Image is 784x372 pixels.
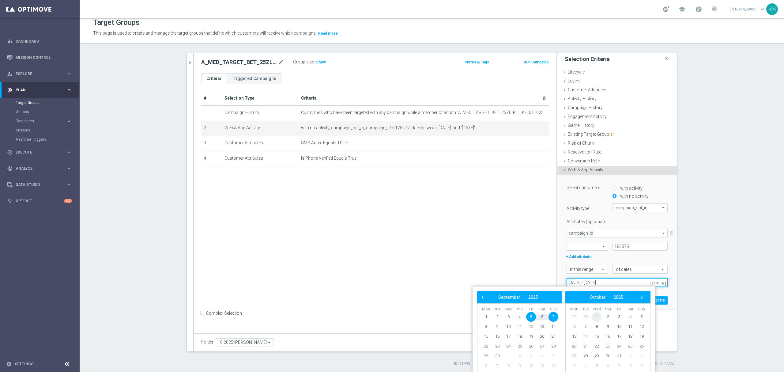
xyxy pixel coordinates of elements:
[590,295,605,300] span: October
[314,59,315,65] label: :
[16,107,79,116] div: Actions
[568,70,585,74] span: Lifecycle
[637,341,646,351] span: 26
[537,351,547,361] span: 4
[637,332,646,341] span: 19
[581,361,590,371] span: 4
[580,307,591,312] th: weekday
[16,137,64,142] a: Realtime Triggers
[7,71,66,77] div: Explore
[15,362,33,366] a: Settings
[301,156,356,161] span: Is Phone Verified Equals True
[591,307,602,312] th: weekday
[568,114,607,119] span: Engagement Activity
[503,341,513,351] span: 24
[187,59,193,65] i: chevron_right
[636,307,647,312] th: weekday
[592,322,601,332] span: 8
[625,307,636,312] th: weekday
[7,88,72,93] button: gps_fixed Plan keyboard_arrow_right
[759,6,766,13] span: keyboard_arrow_down
[492,341,502,351] span: 23
[537,322,547,332] span: 13
[16,49,72,66] a: Mission Control
[7,150,66,155] div: Execute
[16,119,72,123] button: Templates keyboard_arrow_right
[523,59,549,66] button: Run Campaign
[16,183,66,187] span: Data Studio
[515,322,525,332] span: 11
[592,351,601,361] span: 29
[537,332,547,341] span: 20
[492,322,502,332] span: 9
[16,167,66,170] span: Analyze
[526,322,536,332] span: 12
[479,293,558,301] bs-datepicker-navigation-view: ​ ​ ​
[66,149,72,155] i: keyboard_arrow_right
[515,351,525,361] span: 2
[568,167,603,172] span: Web & App Activity
[64,199,72,203] div: +10
[201,105,222,121] td: 1
[7,199,72,203] button: lightbulb Optibot +10
[526,351,536,361] span: 3
[548,361,558,371] span: 12
[592,361,601,371] span: 5
[625,351,635,361] span: 1
[568,158,600,163] span: Conversion Rate
[201,121,222,136] td: 2
[492,312,502,322] span: 2
[16,126,79,135] div: Streams
[7,150,72,155] div: play_circle_outline Execute keyboard_arrow_right
[548,307,559,312] th: weekday
[568,96,597,101] span: Activity History
[481,312,491,322] span: 1
[514,307,526,312] th: weekday
[614,322,624,332] span: 10
[16,119,60,123] span: Templates
[625,341,635,351] span: 25
[637,322,646,332] span: 12
[562,217,608,224] label: Attributes (optional)
[603,341,613,351] span: 23
[318,30,338,37] button: Read more
[637,351,646,361] span: 2
[7,71,72,76] div: person_search Explore keyboard_arrow_right
[568,78,581,83] span: Layers
[481,361,491,371] span: 6
[625,332,635,341] span: 18
[16,98,79,107] div: Target Groups
[568,132,614,137] span: Existing Target Group
[301,96,317,101] span: Criteria
[278,59,284,66] i: mode_edit
[568,141,594,146] span: Risk of Churn
[93,18,140,27] h1: Target Groups
[492,307,503,312] th: weekday
[614,312,624,322] span: 3
[498,295,520,300] span: September
[293,59,314,65] label: Group size
[503,351,513,361] span: 1
[7,198,13,204] i: lightbulb
[201,91,222,105] th: #
[16,135,79,144] div: Realtime Triggers
[201,151,222,166] td: 4
[614,351,624,361] span: 31
[569,341,579,351] span: 20
[465,59,490,66] button: Notes & Tags
[222,136,299,151] td: Customer Attributes
[16,150,66,154] span: Execute
[481,351,491,361] span: 29
[316,60,326,64] span: Show
[619,193,649,199] label: with no activity
[503,361,513,371] span: 8
[568,123,594,128] span: Game History
[454,361,470,366] label: ID: 41445
[592,312,601,322] span: 1
[66,182,72,188] i: keyboard_arrow_right
[537,341,547,351] span: 27
[7,87,13,93] i: gps_fixed
[650,280,667,285] i: [DATE]
[515,332,525,341] span: 18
